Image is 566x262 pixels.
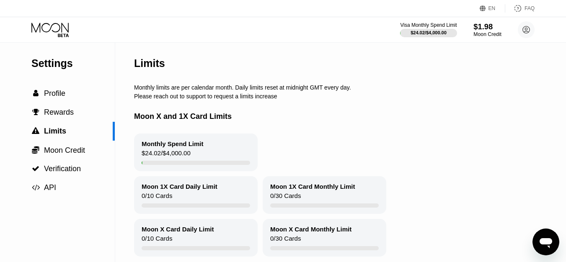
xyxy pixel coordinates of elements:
div: 0 / 10 Cards [142,235,172,246]
span: Moon Credit [44,146,85,154]
span:  [32,108,39,116]
span:  [32,165,39,172]
div:  [31,127,40,135]
span:  [32,127,39,135]
div: $1.98 [473,22,501,31]
div: Visa Monthly Spend Limit [400,22,457,28]
div: Moon X Card Daily Limit [142,226,214,233]
span:  [33,90,39,97]
div: $24.02 / $4,000.00 [411,30,447,35]
div: $24.02 / $4,000.00 [142,149,191,161]
div: Moon Credit [473,31,501,37]
div: FAQ [505,4,535,13]
span: Rewards [44,108,74,116]
div: Settings [31,57,115,69]
div: Limits [134,57,165,69]
div: Moon 1X Card Daily Limit [142,183,217,190]
div: Monthly Spend Limit [142,140,204,147]
div:  [31,165,40,172]
div: FAQ [525,5,535,11]
div:  [31,108,40,116]
iframe: לחצן לפתיחת חלון הודעות הטקסט [532,229,559,255]
span:  [32,184,40,191]
div: EN [480,4,505,13]
div: Moon X Card Monthly Limit [270,226,351,233]
div: Visa Monthly Spend Limit$24.02/$4,000.00 [400,22,457,37]
div: Moon 1X Card Monthly Limit [270,183,355,190]
div: 0 / 30 Cards [270,192,301,203]
span:  [32,146,39,154]
div:  [31,184,40,191]
span: Profile [44,89,65,98]
div: $1.98Moon Credit [473,22,501,37]
div:  [31,146,40,154]
div: 0 / 10 Cards [142,192,172,203]
div: EN [488,5,496,11]
div: 0 / 30 Cards [270,235,301,246]
span: API [44,183,56,192]
span: Limits [44,127,66,135]
span: Verification [44,164,81,173]
div:  [31,90,40,97]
